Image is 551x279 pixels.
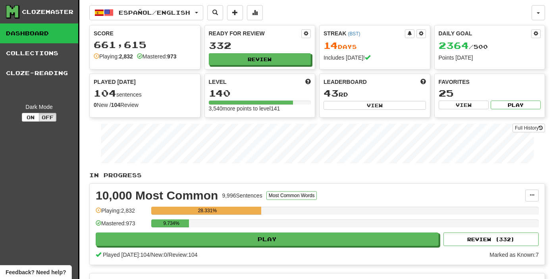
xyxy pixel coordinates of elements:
button: Play [491,101,541,109]
button: Review [209,53,311,65]
strong: 104 [111,102,120,108]
span: Español / English [119,9,190,16]
div: Favorites [439,78,541,86]
div: Mastered: [137,52,177,60]
span: Played [DATE]: 104 [103,252,150,258]
span: / [150,252,151,258]
strong: 2,832 [119,53,133,60]
div: 28.331% [154,207,261,215]
span: Open feedback widget [6,268,66,276]
span: 14 [324,40,338,51]
div: Day s [324,41,426,51]
div: Clozemaster [22,8,73,16]
button: Español/English [89,5,203,20]
span: New: 0 [151,252,167,258]
div: Ready for Review [209,29,302,37]
strong: 0 [94,102,97,108]
button: More stats [247,5,263,20]
div: sentences [94,88,196,99]
button: Review (332) [443,232,539,246]
span: Level [209,78,227,86]
div: Daily Goal [439,29,532,38]
strong: 973 [167,53,176,60]
span: Score more points to level up [305,78,311,86]
a: Full History [512,124,545,132]
span: Played [DATE] [94,78,136,86]
div: Marked as Known: 7 [489,251,539,259]
button: Add sentence to collection [227,5,243,20]
div: Dark Mode [6,103,72,111]
span: Review: 104 [168,252,197,258]
div: 140 [209,88,311,98]
div: 9,996 Sentences [222,192,262,200]
button: On [22,113,39,122]
div: 661,615 [94,40,196,50]
div: New / Review [94,101,196,109]
button: Most Common Words [266,191,317,200]
button: View [324,101,426,110]
div: Mastered: 973 [96,219,147,232]
button: Off [39,113,56,122]
a: (BST) [348,31,360,37]
span: Leaderboard [324,78,367,86]
button: View [439,101,489,109]
span: 43 [324,87,339,99]
div: 25 [439,88,541,98]
div: Playing: [94,52,133,60]
div: 332 [209,41,311,50]
div: Playing: 2,832 [96,207,147,220]
span: This week in points, UTC [420,78,426,86]
span: 2364 [439,40,469,51]
div: 9.734% [154,219,189,227]
span: / 500 [439,43,488,50]
div: Points [DATE] [439,54,541,62]
button: Play [96,232,439,246]
p: In Progress [89,171,545,179]
button: Search sentences [207,5,223,20]
span: 104 [94,87,116,99]
div: rd [324,88,426,99]
div: Includes [DATE]! [324,54,426,62]
div: Score [94,29,196,37]
div: 10,000 Most Common [96,190,218,201]
span: / [167,252,169,258]
div: 3,540 more points to level 141 [209,105,311,112]
div: Streak [324,29,405,37]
